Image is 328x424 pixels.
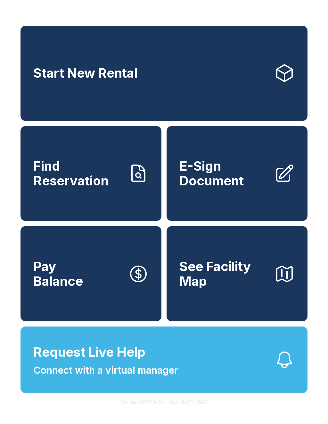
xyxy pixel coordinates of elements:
[179,259,269,288] span: See Facility Map
[33,159,123,188] span: Find Reservation
[20,226,161,321] a: PayBalance
[116,393,212,411] button: VersionPE2CWShLHxwLdo7nhiB05
[179,159,269,188] span: E-Sign Document
[20,126,161,221] a: Find Reservation
[167,126,307,221] a: E-Sign Document
[33,343,145,362] span: Request Live Help
[33,259,83,288] span: Pay Balance
[33,363,178,377] span: Connect with a virtual manager
[20,26,307,121] a: Start New Rental
[33,66,137,81] span: Start New Rental
[167,226,307,321] button: See Facility Map
[20,326,307,393] button: Request Live HelpConnect with a virtual manager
